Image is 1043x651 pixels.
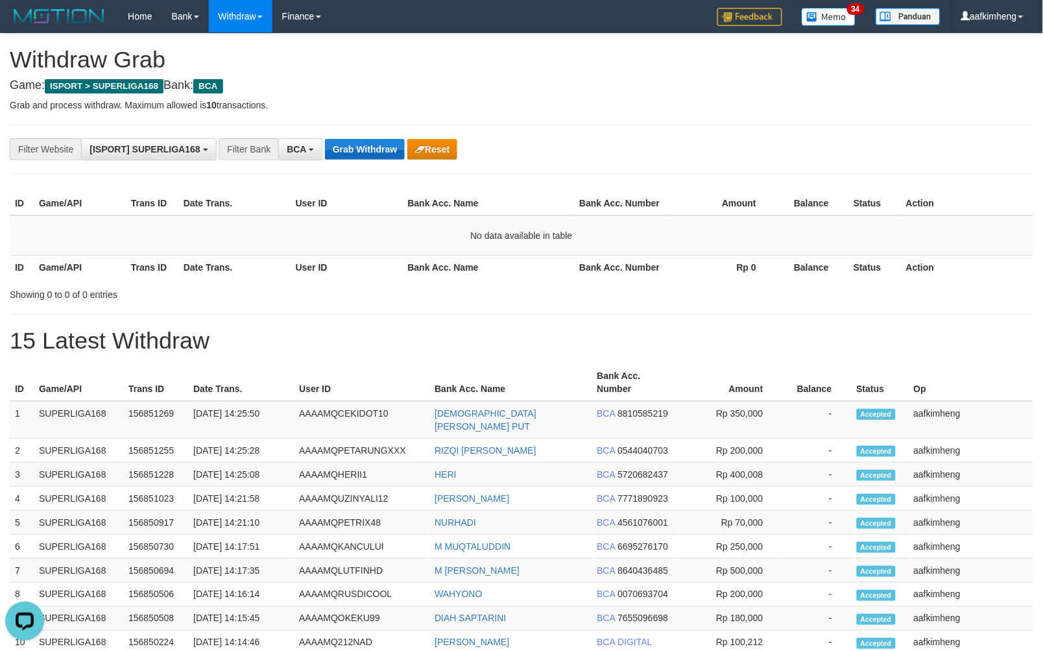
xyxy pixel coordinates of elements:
[10,79,1033,92] h4: Game: Bank:
[34,607,123,631] td: SUPERLIGA168
[909,535,1033,559] td: aafkimheng
[10,255,34,279] th: ID
[278,138,322,160] button: BCA
[188,364,294,401] th: Date Trans.
[909,487,1033,511] td: aafkimheng
[34,535,123,559] td: SUPERLIGA168
[574,191,666,215] th: Bank Acc. Number
[909,401,1033,439] td: aafkimheng
[287,144,306,154] span: BCA
[802,8,856,26] img: Button%20Memo.svg
[435,565,520,576] a: M [PERSON_NAME]
[909,463,1033,487] td: aafkimheng
[294,535,429,559] td: AAAAMQKANCULUI
[597,445,616,456] span: BCA
[909,559,1033,583] td: aafkimheng
[34,191,126,215] th: Game/API
[178,191,291,215] th: Date Trans.
[294,559,429,583] td: AAAAMQLUTFINHD
[679,583,783,607] td: Rp 200,000
[617,517,668,528] span: Copy 4561076001 to clipboard
[617,445,668,456] span: Copy 0544040703 to clipboard
[597,493,616,504] span: BCA
[597,637,653,648] span: BCA DIGITAL
[783,535,852,559] td: -
[123,463,188,487] td: 156851228
[435,469,456,480] a: HERI
[857,470,896,481] span: Accepted
[617,565,668,576] span: Copy 8640436485 to clipboard
[10,487,34,511] td: 4
[10,99,1033,112] p: Grab and process withdraw. Maximum allowed is transactions.
[909,583,1033,607] td: aafkimheng
[188,401,294,439] td: [DATE] 14:25:50
[679,511,783,535] td: Rp 70,000
[666,255,776,279] th: Rp 0
[294,463,429,487] td: AAAAMQHERII1
[679,401,783,439] td: Rp 350,000
[123,439,188,463] td: 156851255
[294,487,429,511] td: AAAAMQUZINYALI12
[10,138,81,160] div: Filter Website
[909,607,1033,631] td: aafkimheng
[45,79,163,93] span: ISPORT > SUPERLIGA168
[90,144,200,154] span: [ISPORT] SUPERLIGA168
[597,565,616,576] span: BCA
[717,8,782,26] img: Feedback.jpg
[123,511,188,535] td: 156850917
[617,469,668,480] span: Copy 5720682437 to clipboard
[10,364,34,401] th: ID
[10,583,34,607] td: 8
[435,637,509,648] a: [PERSON_NAME]
[10,6,108,26] img: MOTION_logo.png
[193,79,222,93] span: BCA
[597,613,616,624] span: BCA
[617,493,668,504] span: Copy 7771890923 to clipboard
[34,487,123,511] td: SUPERLIGA168
[783,364,852,401] th: Balance
[597,469,616,480] span: BCA
[5,5,44,44] button: Open LiveChat chat widget
[123,401,188,439] td: 156851269
[435,589,482,600] a: WAHYONO
[126,255,178,279] th: Trans ID
[617,589,668,600] span: Copy 0070693704 to clipboard
[901,255,1033,279] th: Action
[679,607,783,631] td: Rp 180,000
[666,191,776,215] th: Amount
[10,215,1033,256] td: No data available in table
[178,255,291,279] th: Date Trans.
[574,255,666,279] th: Bank Acc. Number
[876,8,941,25] img: panduan.png
[857,614,896,625] span: Accepted
[10,535,34,559] td: 6
[776,191,848,215] th: Balance
[783,487,852,511] td: -
[34,255,126,279] th: Game/API
[294,607,429,631] td: AAAAMQOKEKU99
[10,511,34,535] td: 5
[294,439,429,463] td: AAAAMQPETARUNGXXX
[123,487,188,511] td: 156851023
[435,408,536,432] a: [DEMOGRAPHIC_DATA][PERSON_NAME] PUT
[294,401,429,439] td: AAAAMQCEKIDOT10
[34,511,123,535] td: SUPERLIGA168
[857,638,896,649] span: Accepted
[188,607,294,631] td: [DATE] 14:15:45
[291,255,403,279] th: User ID
[294,364,429,401] th: User ID
[188,439,294,463] td: [DATE] 14:25:28
[909,511,1033,535] td: aafkimheng
[34,559,123,583] td: SUPERLIGA168
[783,583,852,607] td: -
[857,566,896,577] span: Accepted
[10,439,34,463] td: 2
[435,493,509,504] a: [PERSON_NAME]
[34,463,123,487] td: SUPERLIGA168
[429,364,592,401] th: Bank Acc. Name
[123,607,188,631] td: 156850508
[294,511,429,535] td: AAAAMQPETRIX48
[206,100,217,110] strong: 10
[34,401,123,439] td: SUPERLIGA168
[34,364,123,401] th: Game/API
